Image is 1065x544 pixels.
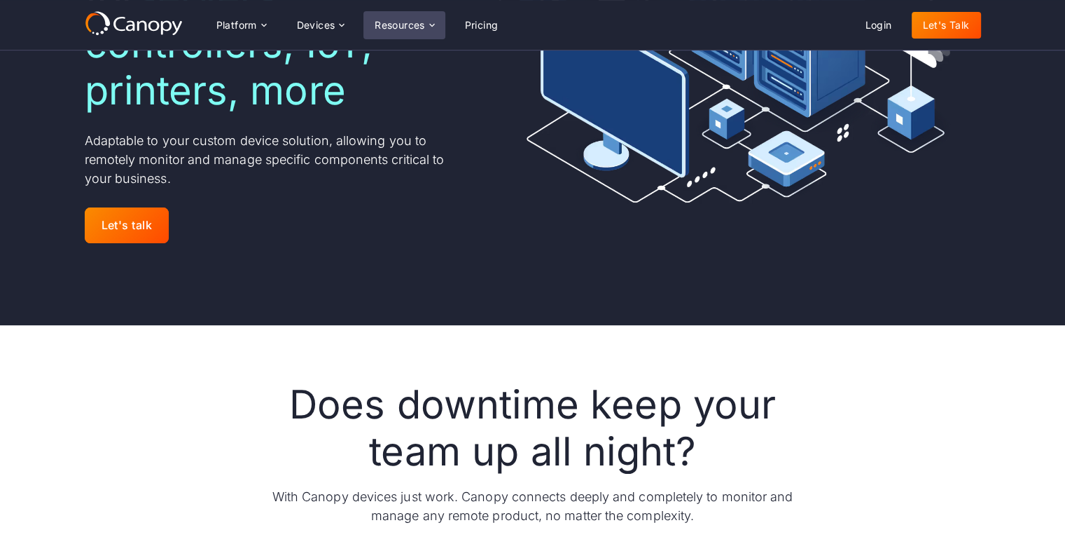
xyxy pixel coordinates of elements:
div: Resources [375,20,425,30]
a: Login [854,12,903,39]
a: Let's talk [85,208,169,243]
div: Devices [286,11,356,39]
p: Adaptable to your custom device solution, allowing you to remotely monitor and manage specific co... [85,131,465,188]
div: Resources [363,11,445,39]
div: Let's talk [102,219,153,232]
a: Let's Talk [912,12,981,39]
h2: Does downtime keep your team up all night? [264,381,802,475]
div: Devices [297,20,335,30]
p: With Canopy devices just work. Canopy connects deeply and completely to monitor and manage any re... [264,487,802,525]
div: Platform [216,20,257,30]
div: Platform [205,11,277,39]
a: Pricing [454,12,510,39]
